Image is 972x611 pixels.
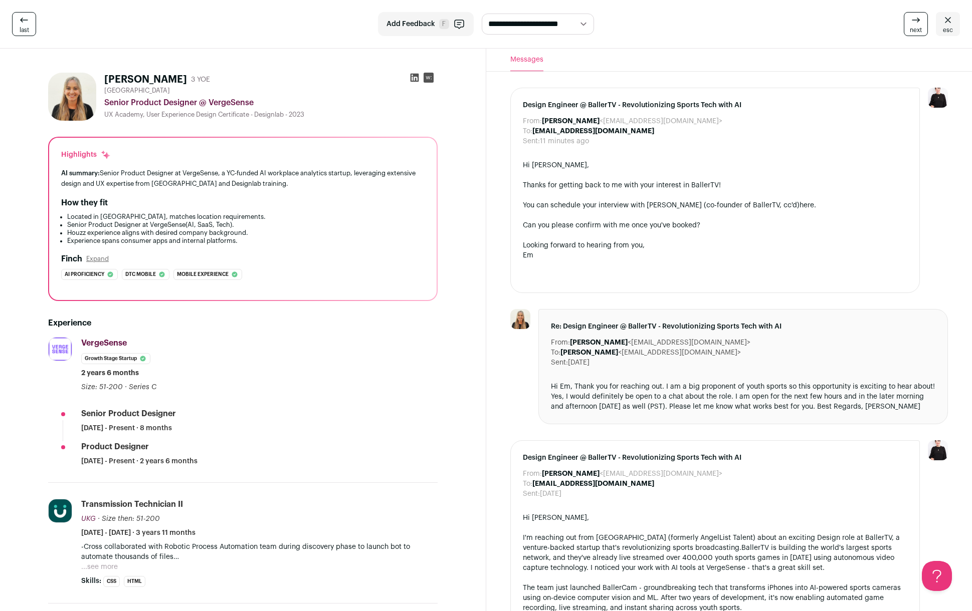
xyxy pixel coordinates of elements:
[542,118,600,125] b: [PERSON_NAME]
[104,111,438,119] div: UX Academy, User Experience Design Certificate - Designlab - 2023
[523,534,900,551] span: I'm reaching out from [GEOGRAPHIC_DATA] (formerly AngelList Talent) about an exciting Design role...
[81,368,139,378] span: 2 years 6 months
[551,348,560,358] dt: To:
[523,222,700,229] span: Can you please confirm with me once you've booked?
[532,128,654,135] b: [EMAIL_ADDRESS][DOMAIN_NAME]
[129,384,156,391] span: Series C
[551,358,568,368] dt: Sent:
[523,100,908,110] span: Design Engineer @ BallerTV - Revolutionizing Sports Tech with AI
[560,348,741,358] dd: <[EMAIL_ADDRESS][DOMAIN_NAME]>
[551,382,936,412] div: Hi Em, Thank you for reaching out. I am a big proponent of youth sports so this opportunity is ex...
[523,202,800,209] span: You can schedule your interview with [PERSON_NAME] (co-founder of BallerTV, cc'd)
[61,168,425,189] div: Senior Product Designer at VergeSense, a YC-funded AI workplace analytics startup, leveraging ext...
[928,440,948,460] img: 9240684-medium_jpg
[20,26,29,34] span: last
[523,126,532,136] dt: To:
[81,576,101,586] span: Skills:
[61,197,108,209] h2: How they fit
[61,253,82,265] h2: Finch
[922,561,952,591] iframe: Help Scout Beacon - Open
[551,338,570,348] dt: From:
[81,441,149,452] div: Product Designer
[49,499,72,522] img: 8908cc939c37cdd0e5f508fe50b9aa31ae0e55711c7b18f740782bbd6b6c6587.jpg
[98,515,160,522] span: · Size then: 51-200
[125,382,127,392] span: ·
[81,542,438,562] p: -Cross collaborated with Robotic Process Automation team during discovery phase to launch bot to ...
[570,339,628,346] b: [PERSON_NAME]
[510,309,530,329] img: 611b3c88709fc5ab1bfffc47c5bab60e041bc1ac28dcc49ef3858fca2ed66934.jpg
[386,19,435,29] span: Add Feedback
[542,116,722,126] dd: <[EMAIL_ADDRESS][DOMAIN_NAME]>
[523,116,542,126] dt: From:
[67,213,425,221] li: Located in [GEOGRAPHIC_DATA], matches location requirements.
[125,269,156,279] span: Dtc mobile
[104,97,438,109] div: Senior Product Designer @ VergeSense
[943,26,953,34] span: esc
[67,221,425,229] li: Senior Product Designer at VergeSense(AI, SaaS, Tech).
[542,470,600,477] b: [PERSON_NAME]
[48,317,438,329] h2: Experience
[48,73,96,121] img: 611b3c88709fc5ab1bfffc47c5bab60e041bc1ac28dcc49ef3858fca2ed66934.jpg
[81,339,127,347] span: VergeSense
[523,479,532,489] dt: To:
[523,453,908,463] span: Design Engineer @ BallerTV - Revolutionizing Sports Tech with AI
[67,237,425,245] li: Experience spans consumer apps and internal platforms.
[86,255,109,263] button: Expand
[81,353,150,364] li: Growth Stage Startup
[936,12,960,36] a: esc
[568,358,590,368] dd: [DATE]
[61,150,111,160] div: Highlights
[523,513,908,523] div: Hi [PERSON_NAME],
[81,528,196,538] span: [DATE] - [DATE] · 3 years 11 months
[103,576,120,587] li: CSS
[540,489,561,499] dd: [DATE]
[378,12,474,36] button: Add Feedback F
[12,12,36,36] a: last
[104,87,170,95] span: [GEOGRAPHIC_DATA]
[800,202,814,209] a: here
[814,202,816,209] span: .
[904,12,928,36] a: next
[551,322,936,332] span: Re: Design Engineer @ BallerTV - Revolutionizing Sports Tech with AI
[523,242,645,249] span: Looking forward to hearing from you,
[81,499,183,510] div: Transmission Technician II
[928,88,948,108] img: 9240684-medium_jpg
[523,469,542,479] dt: From:
[542,469,722,479] dd: <[EMAIL_ADDRESS][DOMAIN_NAME]>
[540,136,589,146] dd: 11 minutes ago
[523,533,908,573] div: BallerTV is building the world's largest sports network, and they've already live streamed over 4...
[49,338,72,361] img: 6155a4a97be6bd03b8e8622a5939f76e81416d6ff14f54521423a33d4e02f240.png
[523,136,540,146] dt: Sent:
[104,73,187,87] h1: [PERSON_NAME]
[65,269,104,279] span: Ai proficiency
[191,75,210,85] div: 3 YOE
[81,456,198,466] span: [DATE] - Present · 2 years 6 months
[439,19,449,29] span: F
[523,489,540,499] dt: Sent:
[523,182,721,189] span: Thanks for getting back to me with your interest in BallerTV!
[81,562,118,572] button: ...see more
[177,269,229,279] span: Mobile experience
[523,252,533,259] span: Em
[81,515,96,522] span: UKG
[570,338,750,348] dd: <[EMAIL_ADDRESS][DOMAIN_NAME]>
[523,162,589,169] span: Hi [PERSON_NAME],
[560,349,618,356] b: [PERSON_NAME]
[67,229,425,237] li: Houzz experience aligns with desired company background.
[910,26,922,34] span: next
[61,170,100,176] span: AI summary:
[124,576,145,587] li: HTML
[81,423,172,433] span: [DATE] - Present · 8 months
[532,480,654,487] b: [EMAIL_ADDRESS][DOMAIN_NAME]
[81,384,123,391] span: Size: 51-200
[510,49,543,71] button: Messages
[81,408,176,419] div: Senior Product Designer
